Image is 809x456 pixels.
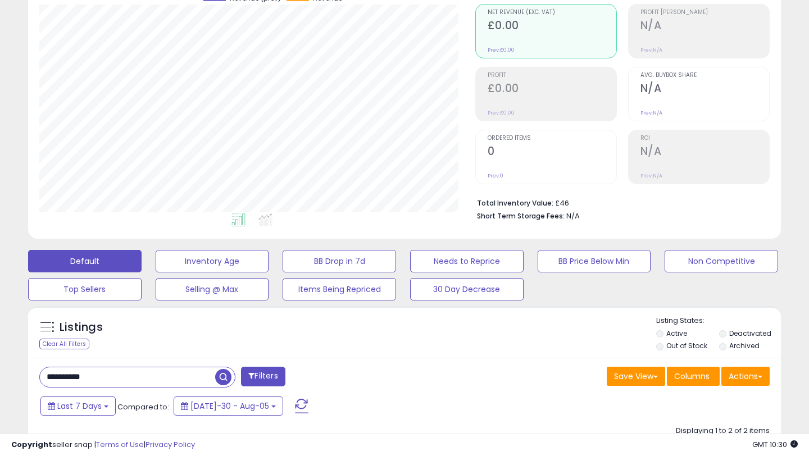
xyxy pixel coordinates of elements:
button: Columns [667,367,720,386]
h2: N/A [640,19,769,34]
span: Last 7 Days [57,400,102,412]
span: Net Revenue (Exc. VAT) [488,10,616,16]
p: Listing States: [656,316,781,326]
small: Prev: £0.00 [488,110,515,116]
small: Prev: N/A [640,110,662,116]
span: Avg. Buybox Share [640,72,769,79]
button: Actions [721,367,770,386]
a: Terms of Use [96,439,144,450]
small: Prev: 0 [488,172,503,179]
span: Columns [674,371,710,382]
span: 2025-08-13 10:30 GMT [752,439,798,450]
button: Inventory Age [156,250,269,272]
b: Total Inventory Value: [477,198,553,208]
button: BB Drop in 7d [283,250,396,272]
button: Needs to Reprice [410,250,524,272]
span: Ordered Items [488,135,616,142]
label: Out of Stock [666,341,707,350]
li: £46 [477,195,761,209]
b: Short Term Storage Fees: [477,211,565,221]
div: Clear All Filters [39,339,89,349]
button: Items Being Repriced [283,278,396,300]
strong: Copyright [11,439,52,450]
label: Deactivated [729,329,771,338]
h5: Listings [60,320,103,335]
button: Last 7 Days [40,396,116,416]
span: Compared to: [117,402,169,412]
h2: £0.00 [488,82,616,97]
span: [DATE]-30 - Aug-05 [190,400,269,412]
h2: £0.00 [488,19,616,34]
span: N/A [566,211,580,221]
span: Profit [PERSON_NAME] [640,10,769,16]
label: Active [666,329,687,338]
small: Prev: N/A [640,172,662,179]
button: Save View [607,367,665,386]
button: [DATE]-30 - Aug-05 [174,396,283,416]
label: Archived [729,341,760,350]
button: BB Price Below Min [538,250,651,272]
button: Default [28,250,142,272]
button: Selling @ Max [156,278,269,300]
small: Prev: N/A [640,47,662,53]
div: Displaying 1 to 2 of 2 items [676,426,770,436]
small: Prev: £0.00 [488,47,515,53]
h2: N/A [640,82,769,97]
button: Top Sellers [28,278,142,300]
span: Profit [488,72,616,79]
a: Privacy Policy [146,439,195,450]
h2: N/A [640,145,769,160]
span: ROI [640,135,769,142]
button: Filters [241,367,285,386]
button: Non Competitive [665,250,778,272]
h2: 0 [488,145,616,160]
div: seller snap | | [11,440,195,450]
button: 30 Day Decrease [410,278,524,300]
